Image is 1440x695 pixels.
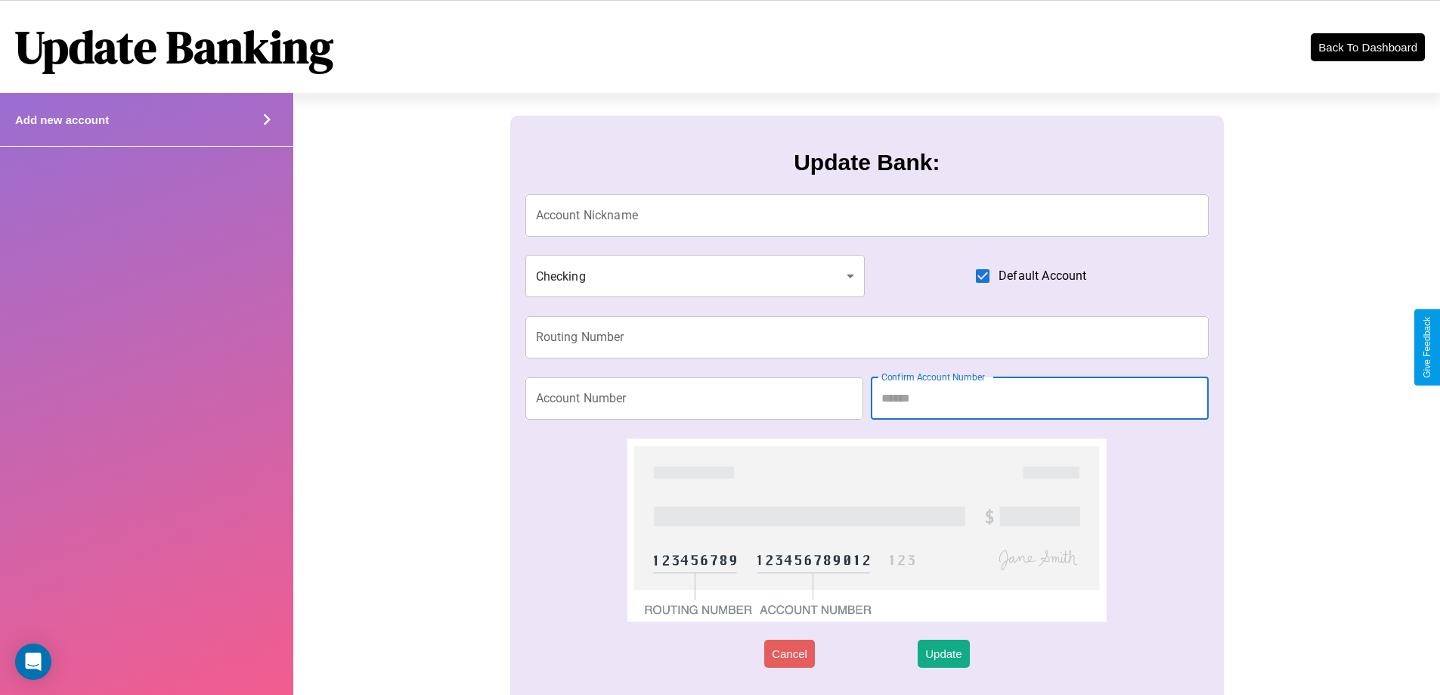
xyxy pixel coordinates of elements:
[1311,33,1425,61] button: Back To Dashboard
[999,267,1086,285] span: Default Account
[525,255,866,297] div: Checking
[794,150,940,175] h3: Update Bank:
[918,640,969,668] button: Update
[15,113,109,126] h4: Add new account
[15,644,51,680] div: Open Intercom Messenger
[627,439,1106,622] img: check
[15,16,333,78] h1: Update Banking
[881,371,985,383] label: Confirm Account Number
[1422,317,1432,378] div: Give Feedback
[764,640,815,668] button: Cancel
